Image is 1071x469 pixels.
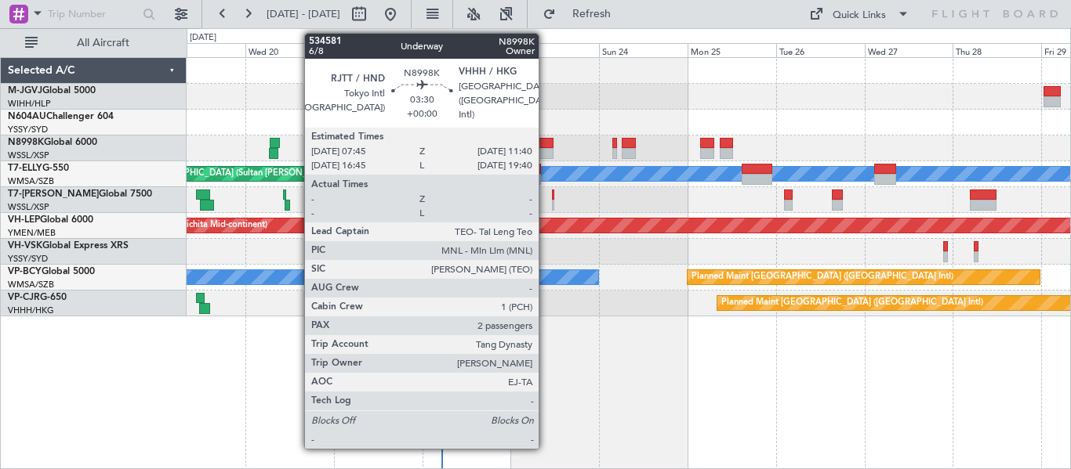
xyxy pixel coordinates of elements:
[8,241,129,251] a: VH-VSKGlobal Express XRS
[511,43,600,57] div: Sat 23
[8,201,49,213] a: WSSL/XSP
[8,189,99,199] span: T7-[PERSON_NAME]
[8,267,95,276] a: VP-BCYGlobal 5000
[190,31,216,45] div: [DATE]
[8,124,48,135] a: YSSY/SYD
[599,43,688,57] div: Sun 24
[423,43,511,57] div: Fri 22
[8,279,54,290] a: WMSA/SZB
[688,43,776,57] div: Mon 25
[776,43,865,57] div: Tue 26
[953,43,1041,57] div: Thu 28
[559,9,625,20] span: Refresh
[8,138,44,147] span: N8998K
[8,112,114,121] a: N604AUChallenger 604
[334,43,423,57] div: Thu 21
[158,43,246,57] div: Tue 19
[8,164,42,173] span: T7-ELLY
[8,86,42,96] span: M-JGVJ
[865,43,953,57] div: Wed 27
[17,31,170,56] button: All Aircraft
[41,38,165,49] span: All Aircraft
[267,7,340,21] span: [DATE] - [DATE]
[8,293,40,302] span: VP-CJR
[8,138,97,147] a: N8998KGlobal 6000
[8,267,42,276] span: VP-BCY
[8,164,69,173] a: T7-ELLYG-550
[8,241,42,251] span: VH-VSK
[8,293,67,302] a: VP-CJRG-650
[8,305,54,316] a: VHHH/HKG
[8,98,51,110] a: WIHH/HLP
[8,86,96,96] a: M-JGVJGlobal 5000
[8,215,40,225] span: VH-LEP
[73,162,449,186] div: Unplanned Maint [GEOGRAPHIC_DATA] (Sultan [PERSON_NAME] [PERSON_NAME] - Subang)
[833,8,886,23] div: Quick Links
[8,189,152,199] a: T7-[PERSON_NAME]Global 7500
[692,265,953,289] div: Planned Maint [GEOGRAPHIC_DATA] ([GEOGRAPHIC_DATA] Intl)
[721,291,983,315] div: Planned Maint [GEOGRAPHIC_DATA] ([GEOGRAPHIC_DATA] Intl)
[245,43,334,57] div: Wed 20
[48,2,138,26] input: Trip Number
[8,175,54,187] a: WMSA/SZB
[8,227,56,239] a: YMEN/MEB
[8,112,46,121] span: N604AU
[8,150,49,161] a: WSSL/XSP
[535,2,630,27] button: Refresh
[8,253,48,265] a: YSSY/SYD
[801,2,917,27] button: Quick Links
[8,215,93,225] a: VH-LEPGlobal 6000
